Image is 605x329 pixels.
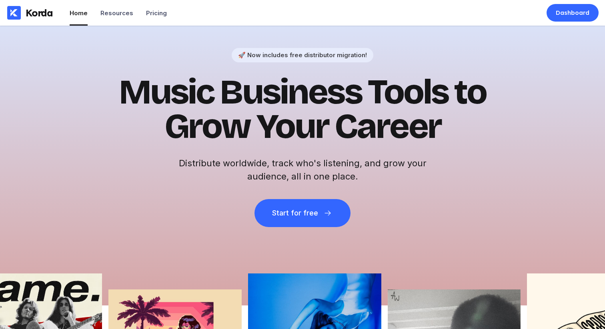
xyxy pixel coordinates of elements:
[100,9,133,17] div: Resources
[254,199,351,227] button: Start for free
[547,4,599,22] a: Dashboard
[174,157,431,183] h2: Distribute worldwide, track who's listening, and grow your audience, all in one place.
[70,9,88,17] div: Home
[272,209,318,217] div: Start for free
[106,75,499,144] h1: Music Business Tools to Grow Your Career
[26,7,53,19] div: Korda
[238,51,367,59] div: 🚀 Now includes free distributor migration!
[556,9,589,17] div: Dashboard
[146,9,167,17] div: Pricing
